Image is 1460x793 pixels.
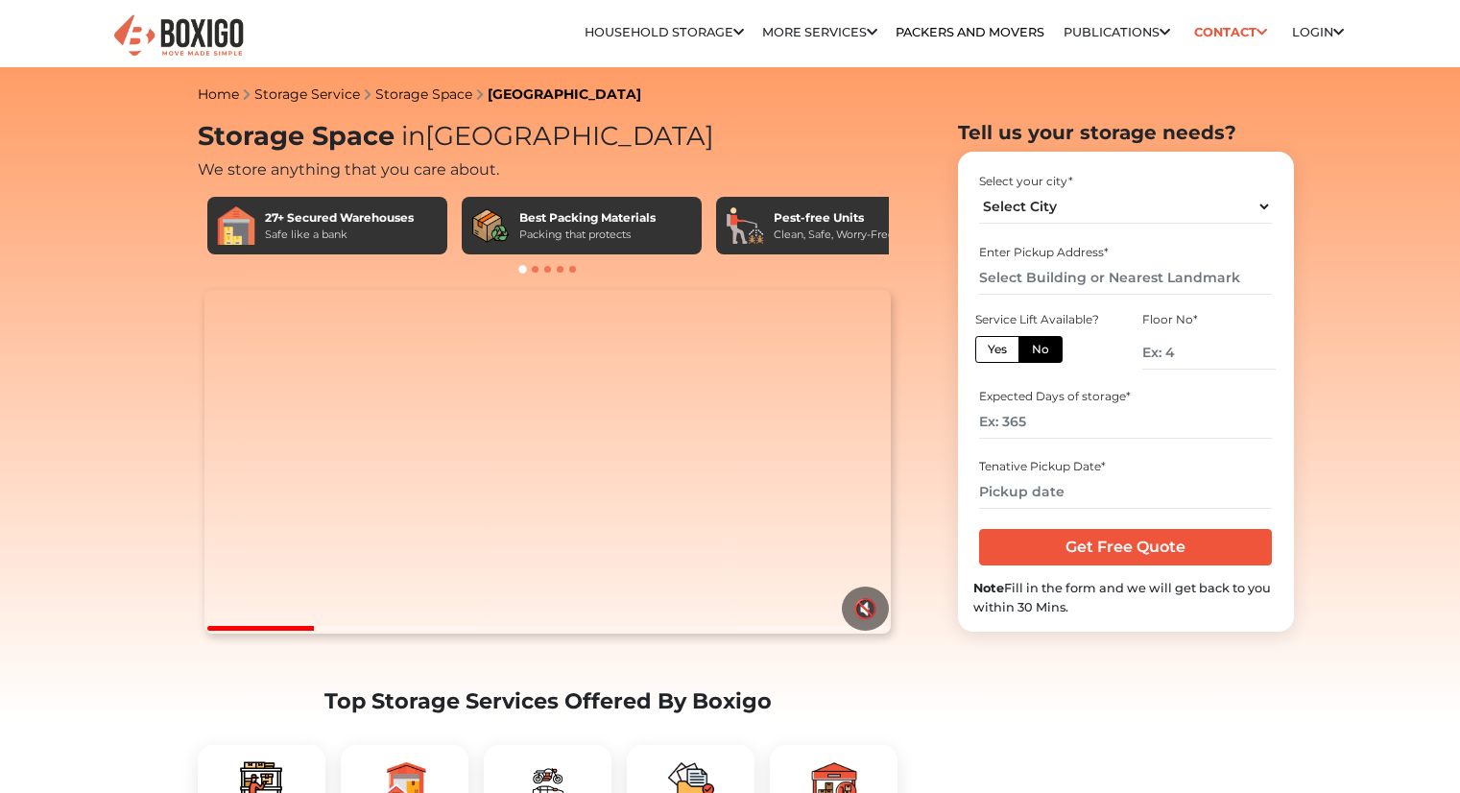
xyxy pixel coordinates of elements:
div: Expected Days of storage [979,388,1272,405]
a: Household Storage [585,25,744,39]
div: Floor No [1142,311,1275,328]
div: Service Lift Available? [975,311,1108,328]
div: Safe like a bank [265,227,414,243]
div: Enter Pickup Address [979,244,1272,261]
div: Tenative Pickup Date [979,458,1272,475]
video: Your browser does not support the video tag. [204,290,891,634]
span: [GEOGRAPHIC_DATA] [395,120,714,152]
input: Select Building or Nearest Landmark [979,261,1272,295]
a: Login [1292,25,1344,39]
div: Fill in the form and we will get back to you within 30 Mins. [973,579,1279,615]
a: [GEOGRAPHIC_DATA] [488,85,641,103]
input: Ex: 365 [979,405,1272,439]
img: Pest-free Units [726,206,764,245]
input: Pickup date [979,475,1272,509]
img: Boxigo [111,12,246,60]
div: Packing that protects [519,227,656,243]
h2: Top Storage Services Offered By Boxigo [198,688,898,714]
a: Home [198,85,239,103]
input: Get Free Quote [979,529,1272,565]
img: Best Packing Materials [471,206,510,245]
h2: Tell us your storage needs? [958,121,1294,144]
a: Storage Service [254,85,360,103]
a: Publications [1064,25,1170,39]
div: Select your city [979,173,1272,190]
div: Best Packing Materials [519,209,656,227]
a: More services [762,25,877,39]
label: Yes [975,336,1019,363]
input: Ex: 4 [1142,336,1275,370]
h1: Storage Space [198,121,898,153]
label: No [1018,336,1063,363]
div: Pest-free Units [774,209,895,227]
div: 27+ Secured Warehouses [265,209,414,227]
span: in [401,120,425,152]
a: Storage Space [375,85,472,103]
span: We store anything that you care about. [198,160,499,179]
img: 27+ Secured Warehouses [217,206,255,245]
a: Contact [1188,17,1274,47]
div: Clean, Safe, Worry-Free [774,227,895,243]
button: 🔇 [842,587,889,631]
b: Note [973,581,1004,595]
a: Packers and Movers [896,25,1044,39]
